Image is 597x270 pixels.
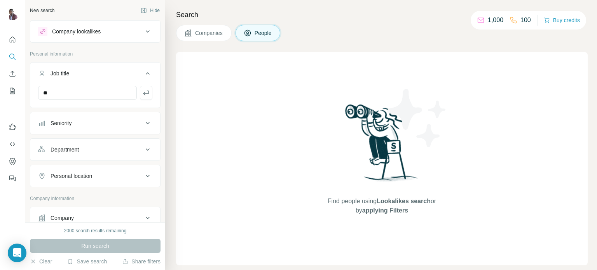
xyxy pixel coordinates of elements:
[520,16,531,25] p: 100
[8,244,26,262] div: Open Intercom Messenger
[377,198,431,204] span: Lookalikes search
[255,29,272,37] span: People
[6,50,19,64] button: Search
[51,70,69,77] div: Job title
[342,102,422,189] img: Surfe Illustration - Woman searching with binoculars
[30,195,161,202] p: Company information
[382,83,452,153] img: Surfe Illustration - Stars
[6,154,19,168] button: Dashboard
[51,214,74,222] div: Company
[51,119,72,127] div: Seniority
[6,84,19,98] button: My lists
[30,114,160,132] button: Seniority
[6,137,19,151] button: Use Surfe API
[51,146,79,153] div: Department
[30,209,160,227] button: Company
[362,207,408,214] span: applying Filters
[544,15,580,26] button: Buy credits
[30,140,160,159] button: Department
[122,258,161,265] button: Share filters
[64,227,127,234] div: 2000 search results remaining
[67,258,107,265] button: Save search
[6,120,19,134] button: Use Surfe on LinkedIn
[135,5,165,16] button: Hide
[30,7,54,14] div: New search
[195,29,223,37] span: Companies
[30,167,160,185] button: Personal location
[176,9,588,20] h4: Search
[30,258,52,265] button: Clear
[30,51,161,57] p: Personal information
[319,197,444,215] span: Find people using or by
[6,171,19,185] button: Feedback
[488,16,503,25] p: 1,000
[30,22,160,41] button: Company lookalikes
[30,64,160,86] button: Job title
[51,172,92,180] div: Personal location
[6,67,19,81] button: Enrich CSV
[52,28,101,35] div: Company lookalikes
[6,8,19,20] img: Avatar
[6,33,19,47] button: Quick start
